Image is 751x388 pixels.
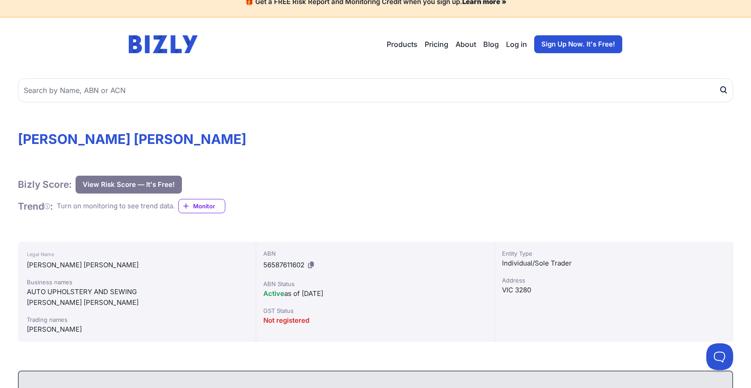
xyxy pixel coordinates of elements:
[263,289,284,298] span: Active
[27,315,247,324] div: Trading names
[263,279,487,288] div: ABN Status
[483,39,499,50] a: Blog
[27,287,247,297] div: AUTO UPHOLSTERY AND SEWING
[387,39,418,50] button: Products
[502,258,726,269] div: Individual/Sole Trader
[18,200,53,212] h1: Trend :
[706,343,733,370] iframe: Toggle Customer Support
[425,39,448,50] a: Pricing
[263,306,487,315] div: GST Status
[27,249,247,260] div: Legal Name
[263,261,304,269] span: 56587611602
[502,249,726,258] div: Entity Type
[27,297,247,308] div: [PERSON_NAME] [PERSON_NAME]
[263,249,487,258] div: ABN
[178,199,225,213] a: Monitor
[502,276,726,285] div: Address
[18,78,733,102] input: Search by Name, ABN or ACN
[506,39,527,50] a: Log in
[27,324,247,335] div: [PERSON_NAME]
[18,131,733,147] h1: [PERSON_NAME] [PERSON_NAME]
[57,201,175,211] div: Turn on monitoring to see trend data.
[456,39,476,50] a: About
[18,178,72,190] h1: Bizly Score:
[534,35,622,53] a: Sign Up Now. It's Free!
[193,202,225,211] span: Monitor
[502,285,726,295] div: VIC 3280
[27,278,247,287] div: Business names
[76,176,182,194] button: View Risk Score — It's Free!
[27,260,247,270] div: [PERSON_NAME] [PERSON_NAME]
[263,316,309,325] span: Not registered
[263,288,487,299] div: as of [DATE]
